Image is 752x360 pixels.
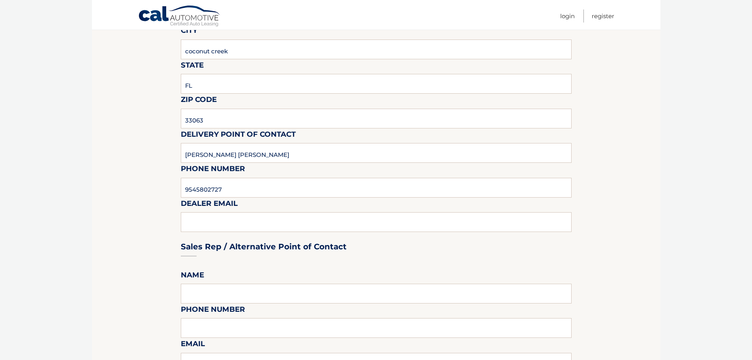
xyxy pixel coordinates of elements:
label: Zip Code [181,94,217,108]
label: City [181,25,197,39]
h3: Sales Rep / Alternative Point of Contact [181,242,347,252]
label: Delivery Point of Contact [181,128,296,143]
label: Email [181,338,205,352]
a: Register [592,9,614,23]
a: Cal Automotive [138,5,221,28]
label: State [181,59,204,74]
label: Phone Number [181,303,245,318]
label: Phone Number [181,163,245,177]
label: Name [181,269,204,284]
label: Dealer Email [181,198,238,212]
a: Login [560,9,575,23]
